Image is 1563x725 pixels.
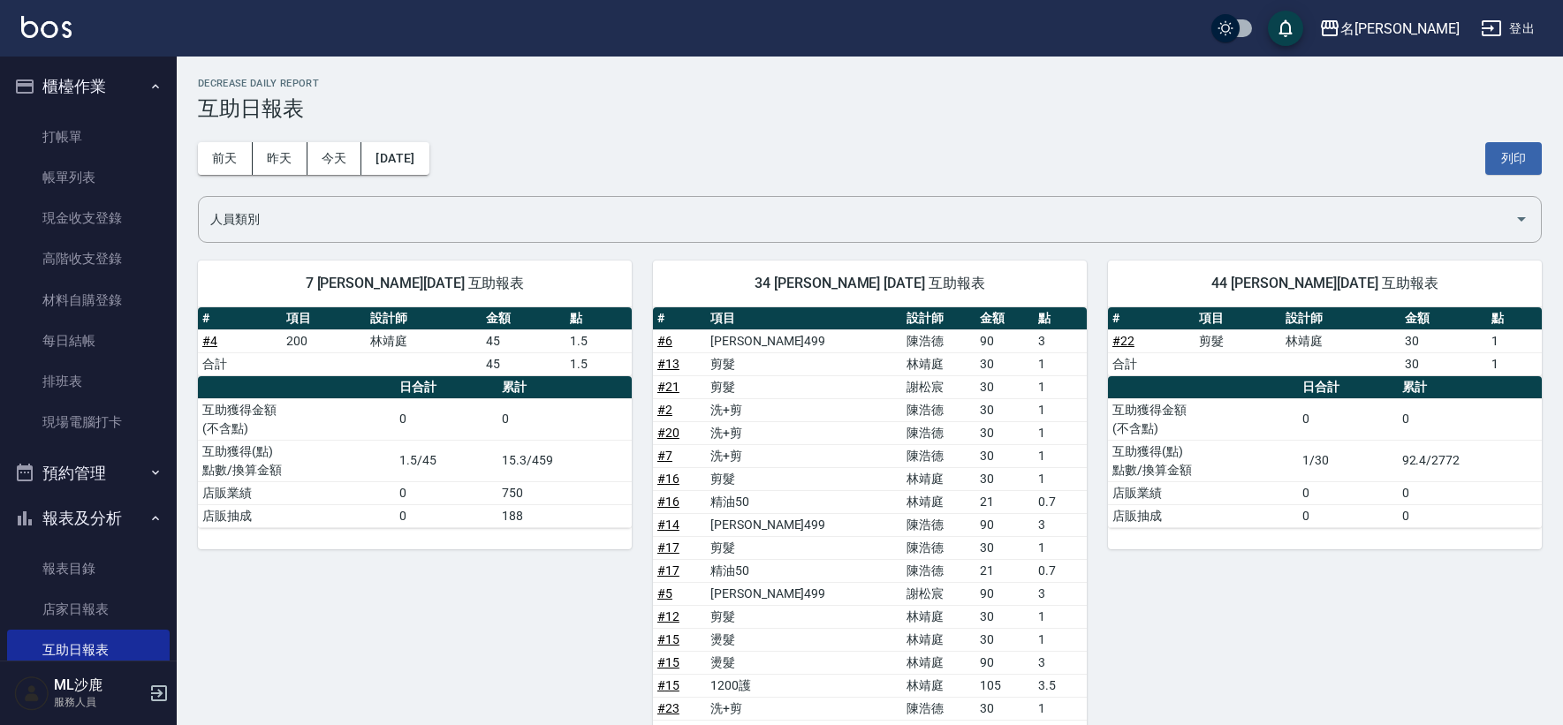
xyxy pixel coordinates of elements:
[497,440,632,481] td: 15.3/459
[1507,205,1536,233] button: Open
[902,398,975,421] td: 陳浩德
[1034,444,1087,467] td: 1
[54,694,144,710] p: 服務人員
[565,329,632,352] td: 1.5
[706,307,902,330] th: 項目
[198,376,632,528] table: a dense table
[902,467,975,490] td: 林靖庭
[1108,352,1195,375] td: 合計
[975,674,1034,697] td: 105
[7,238,170,279] a: 高階收支登錄
[706,398,902,421] td: 洗+剪
[706,444,902,467] td: 洗+剪
[653,307,706,330] th: #
[1034,467,1087,490] td: 1
[1485,142,1542,175] button: 列印
[975,536,1034,559] td: 30
[395,440,497,481] td: 1.5/45
[1034,651,1087,674] td: 3
[1034,536,1087,559] td: 1
[975,697,1034,720] td: 30
[1281,307,1400,330] th: 設計師
[657,472,679,486] a: #16
[565,307,632,330] th: 點
[1487,329,1542,352] td: 1
[975,307,1034,330] th: 金額
[657,334,672,348] a: #6
[657,540,679,555] a: #17
[1398,440,1542,481] td: 92.4/2772
[1340,18,1460,40] div: 名[PERSON_NAME]
[202,334,217,348] a: #4
[219,275,611,292] span: 7 [PERSON_NAME][DATE] 互助報表
[1474,12,1542,45] button: 登出
[657,632,679,646] a: #15
[657,426,679,440] a: #20
[1298,504,1397,527] td: 0
[7,198,170,238] a: 現金收支登錄
[1108,440,1298,481] td: 互助獲得(點) 點數/換算金額
[7,450,170,496] button: 預約管理
[975,375,1034,398] td: 30
[1398,504,1542,527] td: 0
[1034,398,1087,421] td: 1
[1195,329,1281,352] td: 剪髮
[657,403,672,417] a: #2
[7,630,170,670] a: 互助日報表
[975,651,1034,674] td: 90
[21,16,72,38] img: Logo
[1129,275,1521,292] span: 44 [PERSON_NAME][DATE] 互助報表
[1034,628,1087,651] td: 1
[657,609,679,623] a: #12
[1398,481,1542,504] td: 0
[1034,513,1087,536] td: 3
[198,96,1542,121] h3: 互助日報表
[975,490,1034,513] td: 21
[366,307,481,330] th: 設計師
[282,329,366,352] td: 200
[975,329,1034,352] td: 90
[902,375,975,398] td: 謝松宸
[565,352,632,375] td: 1.5
[1281,329,1400,352] td: 林靖庭
[657,449,672,463] a: #7
[1034,559,1087,582] td: 0.7
[7,548,170,589] a: 報表目錄
[657,495,679,509] a: #16
[7,402,170,442] a: 現場電腦打卡
[206,204,1507,235] input: 人員名稱
[198,307,632,376] table: a dense table
[706,421,902,444] td: 洗+剪
[1034,605,1087,628] td: 1
[1195,307,1281,330] th: 項目
[395,398,497,440] td: 0
[706,513,902,536] td: [PERSON_NAME]499
[1034,697,1087,720] td: 1
[1268,11,1303,46] button: save
[975,352,1034,375] td: 30
[1108,481,1298,504] td: 店販業績
[482,307,565,330] th: 金額
[975,513,1034,536] td: 90
[198,142,253,175] button: 前天
[706,352,902,375] td: 剪髮
[1034,490,1087,513] td: 0.7
[1034,582,1087,605] td: 3
[7,361,170,402] a: 排班表
[706,582,902,605] td: [PERSON_NAME]499
[1298,440,1397,481] td: 1/30
[1487,352,1542,375] td: 1
[902,307,975,330] th: 設計師
[1298,481,1397,504] td: 0
[1487,307,1542,330] th: 點
[1312,11,1467,47] button: 名[PERSON_NAME]
[14,676,49,711] img: Person
[1034,375,1087,398] td: 1
[1034,329,1087,352] td: 3
[1400,307,1487,330] th: 金額
[1298,398,1397,440] td: 0
[706,375,902,398] td: 剪髮
[307,142,362,175] button: 今天
[366,329,481,352] td: 林靖庭
[975,628,1034,651] td: 30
